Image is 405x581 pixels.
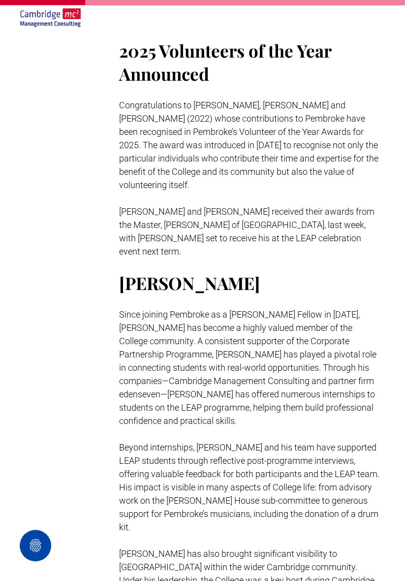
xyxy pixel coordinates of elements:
span: Congratulations to [PERSON_NAME], [PERSON_NAME] and [PERSON_NAME] (2022) whose contributions to P... [119,100,378,190]
img: secondary-image [20,8,81,28]
span: [PERSON_NAME] [119,271,260,294]
a: Tim Passingham Honoured As a Volunteer of the Year By Pembroke College [20,10,81,20]
span: 2025 Volunteers of the Year Announced [119,39,331,85]
span: [PERSON_NAME] and [PERSON_NAME] received their awards from the Master, [PERSON_NAME] of [GEOGRAPH... [119,206,374,257]
button: menu [371,5,396,31]
span: Since joining Pembroke as a [PERSON_NAME] Fellow in [DATE], [PERSON_NAME] has become a highly val... [119,309,376,426]
span: Beyond internships, [PERSON_NAME] and his team have supported LEAP students through reflective po... [119,442,379,532]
